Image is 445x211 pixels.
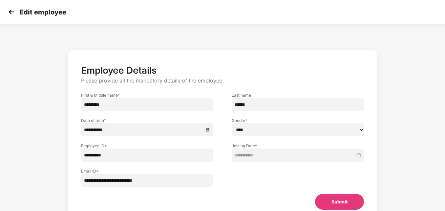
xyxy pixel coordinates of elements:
p: Please provide all the mandatory details of the employee [81,77,364,84]
label: Gender [232,118,364,123]
label: Employee ID [81,143,213,149]
button: Submit [315,194,364,210]
label: Joining Date [232,143,364,149]
p: Edit employee [20,8,66,16]
p: Employee Details [81,65,364,76]
label: First & Middle name [81,92,213,98]
label: Email ID [81,168,213,174]
label: Last name [232,92,364,98]
label: Date of birth [81,118,213,123]
img: svg+xml;base64,PHN2ZyB4bWxucz0iaHR0cDovL3d3dy53My5vcmcvMjAwMC9zdmciIHdpZHRoPSIzMCIgaGVpZ2h0PSIzMC... [7,7,16,17]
